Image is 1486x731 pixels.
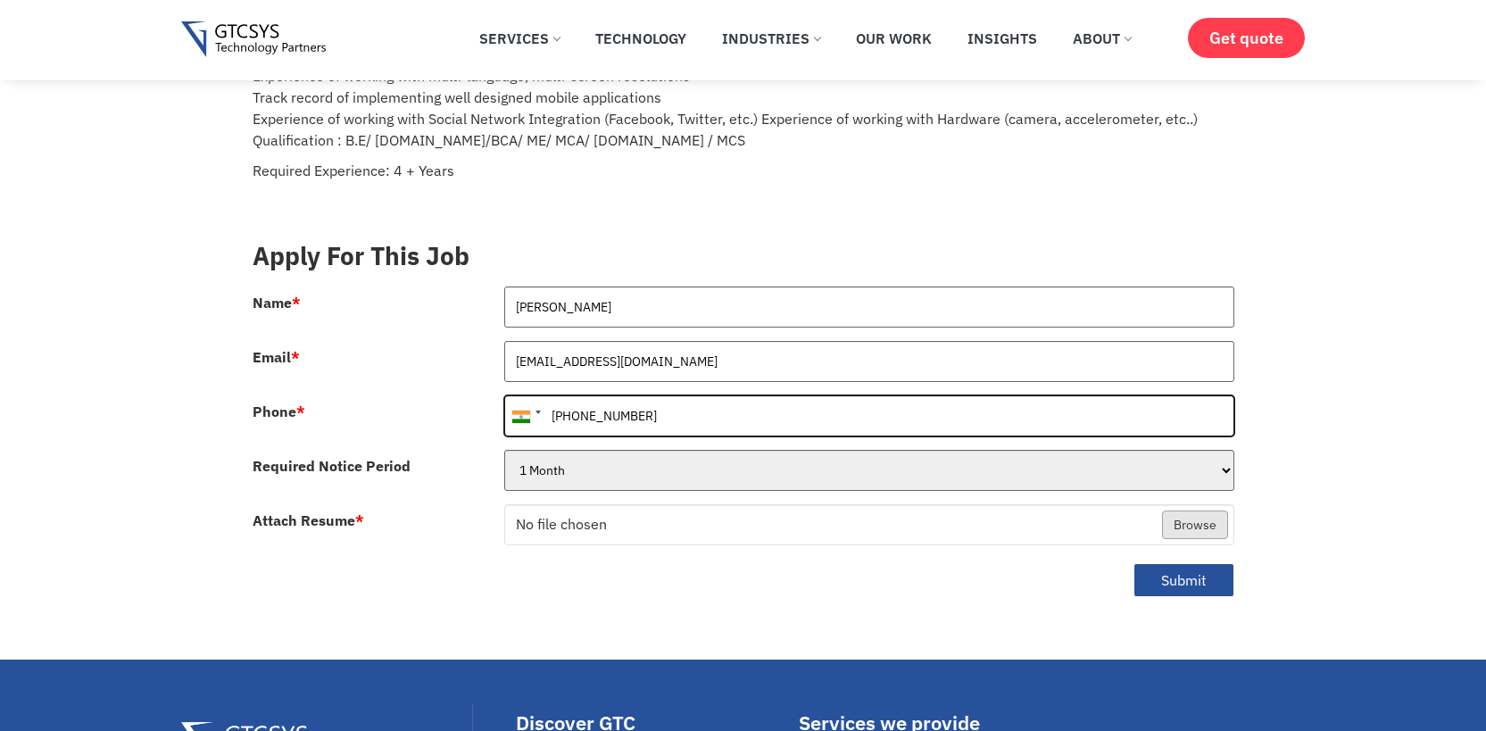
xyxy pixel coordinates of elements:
img: Gtcsys logo [181,21,327,58]
a: Technology [582,19,700,58]
p: Experience of working with Web Services, XML, JSON Experience of working with multi-language, mul... [253,44,1234,151]
h3: Apply For This Job [253,241,1234,271]
div: India (भारत): +91 [505,396,546,436]
label: Phone [253,404,305,419]
label: Email [253,350,300,364]
a: Insights [954,19,1050,58]
a: About [1059,19,1144,58]
a: Services [466,19,573,58]
input: 081234 56789 [504,395,1234,436]
button: Submit [1133,563,1234,598]
label: Required Notice Period [253,459,411,473]
a: Our Work [843,19,945,58]
p: Required Experience: 4 + Years [253,160,1234,181]
a: Industries [709,19,834,58]
label: Attach Resume [253,513,364,527]
span: Get quote [1209,29,1283,47]
a: Get quote [1188,18,1305,58]
label: Name [253,295,301,310]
